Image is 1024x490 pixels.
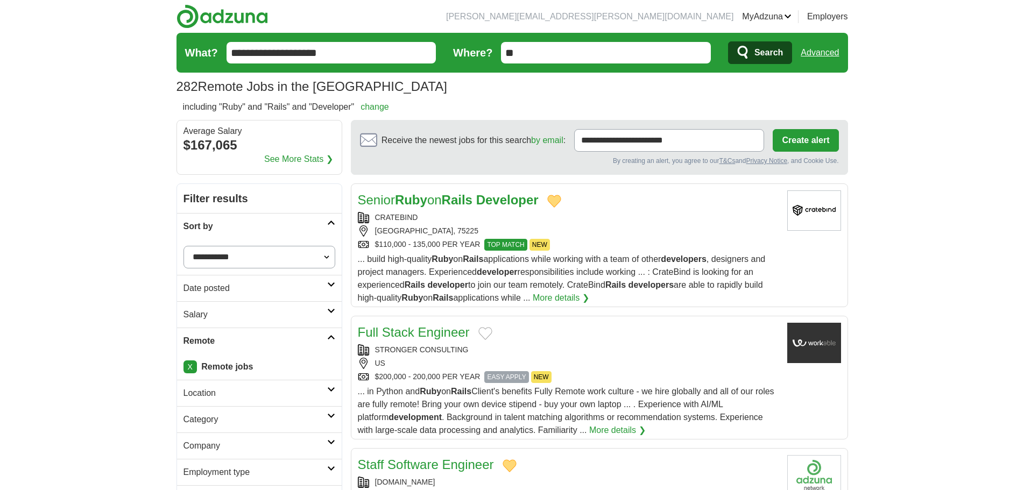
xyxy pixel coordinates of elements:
a: SeniorRubyonRails Developer [358,193,539,207]
div: [DOMAIN_NAME] [358,477,779,488]
a: Employment type [177,459,342,485]
a: by email [531,136,563,145]
strong: Rails [442,193,472,207]
img: Adzuna logo [176,4,268,29]
h2: Remote [183,335,327,347]
div: Average Salary [183,127,335,136]
strong: Ruby [401,293,423,302]
a: See More Stats ❯ [264,153,333,166]
strong: developer [427,280,468,289]
span: Receive the newest jobs for this search : [382,134,566,147]
a: Date posted [177,275,342,301]
h2: Employment type [183,466,327,479]
button: Create alert [773,129,838,152]
button: Add to favorite jobs [478,327,492,340]
a: Staff Software Engineer [358,457,494,472]
div: $167,065 [183,136,335,155]
button: Add to favorite jobs [547,195,561,208]
span: TOP MATCH [484,239,527,251]
h2: Category [183,413,327,426]
div: STRONGER CONSULTING [358,344,779,356]
a: Salary [177,301,342,328]
div: $110,000 - 135,000 PER YEAR [358,239,779,251]
button: Add to favorite jobs [503,459,517,472]
label: What? [185,45,218,61]
strong: developers [628,280,674,289]
strong: Developer [476,193,539,207]
a: Full Stack Engineer [358,325,470,339]
h2: Company [183,439,327,452]
a: X [183,360,197,373]
a: Employers [807,10,848,23]
strong: Rails [451,387,471,396]
strong: Remote jobs [201,362,253,371]
h2: Salary [183,308,327,321]
span: NEW [529,239,550,251]
h2: Sort by [183,220,327,233]
a: Location [177,380,342,406]
div: US [358,358,779,369]
span: ... in Python and on Client's benefits Fully Remote work culture - we hire globally and all of ou... [358,387,774,435]
li: [PERSON_NAME][EMAIL_ADDRESS][PERSON_NAME][DOMAIN_NAME] [446,10,733,23]
div: $200,000 - 200,000 PER YEAR [358,371,779,383]
button: Search [728,41,792,64]
a: Remote [177,328,342,354]
strong: Ruby [395,193,427,207]
a: More details ❯ [533,292,589,304]
a: Company [177,432,342,459]
span: NEW [531,371,552,383]
h1: Remote Jobs in the [GEOGRAPHIC_DATA] [176,79,447,94]
strong: developer [477,267,518,276]
span: Search [754,42,783,63]
strong: Ruby [420,387,441,396]
a: Advanced [801,42,839,63]
div: CRATEBIND [358,212,779,223]
a: More details ❯ [589,424,646,437]
h2: Date posted [183,282,327,295]
span: EASY APPLY [484,371,528,383]
strong: development [389,413,442,422]
h2: including "Ruby" and "Rails" and "Developer" [183,101,389,113]
strong: Ruby [432,254,453,264]
a: change [361,102,389,111]
div: [GEOGRAPHIC_DATA], 75225 [358,225,779,237]
strong: developers [661,254,706,264]
a: T&Cs [719,157,735,165]
img: CrateBind logo [787,190,841,231]
a: MyAdzuna [742,10,792,23]
img: Company logo [787,323,841,363]
a: Sort by [177,213,342,239]
span: 282 [176,77,198,96]
strong: Rails [405,280,425,289]
label: Where? [453,45,492,61]
strong: Rails [605,280,626,289]
strong: Rails [463,254,483,264]
h2: Location [183,387,327,400]
a: Category [177,406,342,432]
a: Privacy Notice [746,157,787,165]
span: ... build high-quality on applications while working with a team of other , designers and project... [358,254,766,302]
div: By creating an alert, you agree to our and , and Cookie Use. [360,156,839,166]
strong: Rails [433,293,453,302]
h2: Filter results [177,184,342,213]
